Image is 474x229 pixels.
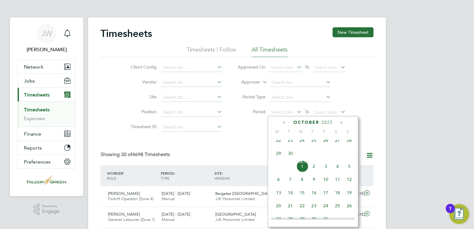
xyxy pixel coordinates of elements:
span: VENDOR [214,176,230,181]
span: 7 [284,173,296,185]
button: Finance [18,127,75,141]
span: 28 [284,213,296,225]
button: Preferences [18,155,75,168]
span: 9 [308,173,320,185]
h2: Timesheets [101,27,152,40]
span: 11 [332,173,343,185]
span: W [295,129,306,134]
span: 5 [343,160,355,172]
span: Select date [315,109,337,115]
span: To [303,108,311,116]
span: 30 [308,213,320,225]
span: Manual [162,217,175,222]
label: Timesheet ID [129,124,157,129]
span: ROLE [107,176,116,181]
span: T [306,129,318,134]
div: PERIOD [159,168,213,184]
a: Go to home page [17,175,76,185]
label: Site [129,94,157,100]
div: £440.94 [266,209,298,220]
span: Timesheets [24,92,50,98]
label: Period [238,109,266,115]
span: 2025 [321,120,333,125]
span: [PERSON_NAME] [108,191,140,196]
label: Approved On [238,64,266,70]
button: Jobs [18,74,75,88]
span: JW [41,29,52,38]
span: 1 [296,160,308,172]
span: Powered by [42,204,60,209]
span: S [342,129,354,134]
span: 31 [320,213,332,225]
span: Jobs [24,78,35,84]
span: Reports [24,145,42,151]
span: 24 [320,200,332,212]
span: JJK Personnel Limited [215,196,255,201]
label: Approved [320,152,360,159]
span: M [271,129,283,134]
li: Timesheets I Follow [187,46,236,57]
span: Finance [24,131,41,137]
button: New Timesheet [333,27,373,37]
span: 17 [320,187,332,199]
span: 18 [332,187,343,199]
span: 23 [284,134,296,146]
span: 22 [273,134,284,146]
span: 10 [320,173,332,185]
button: Open Resource Center, 1 new notification [449,204,469,224]
input: Search for... [270,78,331,87]
span: 6 [273,173,284,185]
label: Period Type [238,94,266,100]
span: [GEOGRAPHIC_DATA] [215,212,256,217]
span: TYPE [161,176,169,181]
span: 25 [332,200,343,212]
button: Timesheets [18,88,75,101]
a: Timesheets [24,107,50,113]
input: Search for... [161,78,222,87]
span: T [283,129,295,134]
span: 2 [308,160,320,172]
div: 1 [449,209,452,217]
img: falcongreen-logo-retina.png [27,175,66,185]
span: 8 [296,173,308,185]
span: 29 [273,147,284,159]
span: 26 [320,134,332,146]
span: 14 [284,187,296,199]
span: John Whyte [17,46,76,53]
span: 25 [308,134,320,146]
input: Search for... [161,123,222,132]
span: General Labourer (Zone 1) [108,217,155,222]
span: 24 [296,134,308,146]
span: Manual [162,196,175,201]
span: Network [24,64,43,70]
div: SITE [213,168,266,184]
span: 19 [343,187,355,199]
span: Select date [271,65,293,70]
span: 4698 Timesheets [121,151,170,158]
span: 13 [273,187,284,199]
span: To [303,63,311,71]
span: Oct [296,160,308,164]
span: 30 of [121,151,132,158]
input: Select one [270,93,331,102]
div: Showing [101,151,171,158]
span: 15 [296,187,308,199]
div: Timesheets [18,101,75,127]
span: 3 [320,160,332,172]
span: Select date [315,65,337,70]
span: 28 [343,134,355,146]
span: / [222,171,223,176]
span: 27 [273,213,284,225]
span: 30 [284,147,296,159]
li: All Timesheets [252,46,288,57]
span: 23 [308,200,320,212]
span: / [174,171,175,176]
span: [DATE] - [DATE] [162,191,190,196]
span: JJK Personnel Limited [215,217,255,222]
span: 16 [308,187,320,199]
div: £720.00 [266,189,298,199]
span: 4 [332,160,343,172]
span: 27 [332,134,343,146]
button: Reports [18,141,75,155]
label: Approver [232,79,260,85]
